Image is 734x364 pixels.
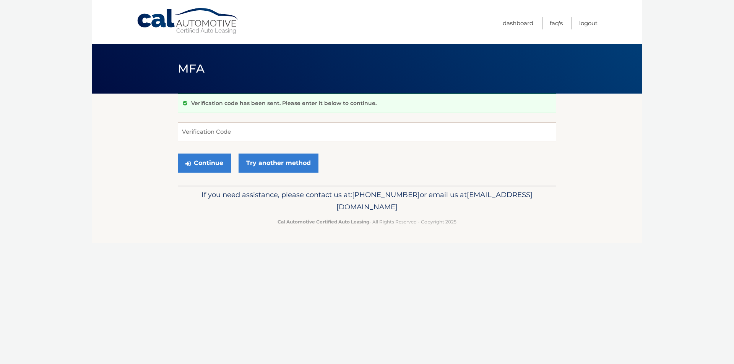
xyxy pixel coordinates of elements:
a: Dashboard [503,17,533,29]
strong: Cal Automotive Certified Auto Leasing [278,219,369,225]
p: - All Rights Reserved - Copyright 2025 [183,218,551,226]
a: FAQ's [550,17,563,29]
a: Logout [579,17,598,29]
input: Verification Code [178,122,556,141]
span: MFA [178,61,205,76]
span: [PHONE_NUMBER] [352,190,420,199]
a: Try another method [239,154,318,173]
span: [EMAIL_ADDRESS][DOMAIN_NAME] [336,190,533,211]
p: Verification code has been sent. Please enter it below to continue. [191,100,377,107]
button: Continue [178,154,231,173]
p: If you need assistance, please contact us at: or email us at [183,189,551,213]
a: Cal Automotive [136,8,240,35]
